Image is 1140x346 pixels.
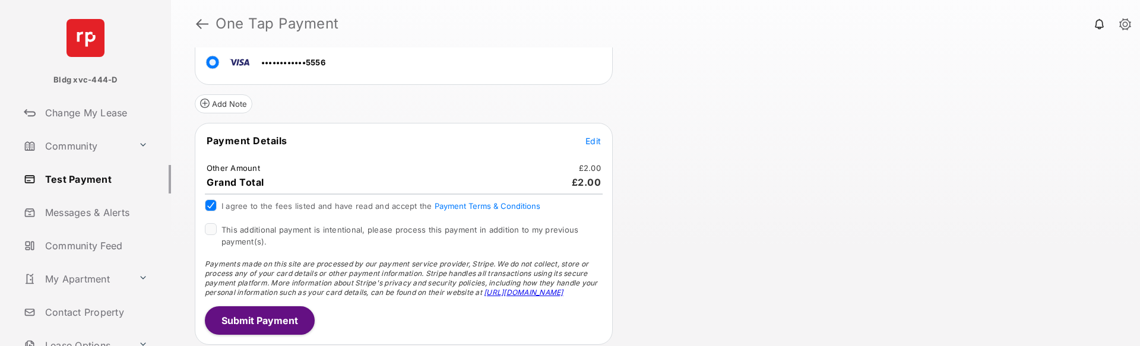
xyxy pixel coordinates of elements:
span: Payment Details [207,135,287,147]
a: Change My Lease [19,99,171,127]
span: Edit [585,136,601,146]
img: svg+xml;base64,PHN2ZyB4bWxucz0iaHR0cDovL3d3dy53My5vcmcvMjAwMC9zdmciIHdpZHRoPSI2NCIgaGVpZ2h0PSI2NC... [66,19,104,57]
button: I agree to the fees listed and have read and accept the [435,201,540,211]
span: Payments made on this site are processed by our payment service provider, Stripe. We do not colle... [205,259,598,297]
button: Edit [585,135,601,147]
strong: One Tap Payment [216,17,339,31]
span: I agree to the fees listed and have read and accept the [221,201,540,211]
button: Submit Payment [205,306,315,335]
span: Grand Total [207,176,264,188]
a: My Apartment [19,265,134,293]
button: Add Note [195,94,252,113]
p: Bldg xvc-444-D [53,74,117,86]
td: £2.00 [578,163,601,173]
span: £2.00 [572,176,601,188]
a: Community Feed [19,231,171,260]
a: Contact Property [19,298,171,326]
a: Test Payment [19,165,171,193]
td: Other Amount [206,163,261,173]
a: [URL][DOMAIN_NAME] [484,288,563,297]
span: ••••••••••••5556 [261,58,325,67]
a: Community [19,132,134,160]
a: Messages & Alerts [19,198,171,227]
span: This additional payment is intentional, please process this payment in addition to my previous pa... [221,225,578,246]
